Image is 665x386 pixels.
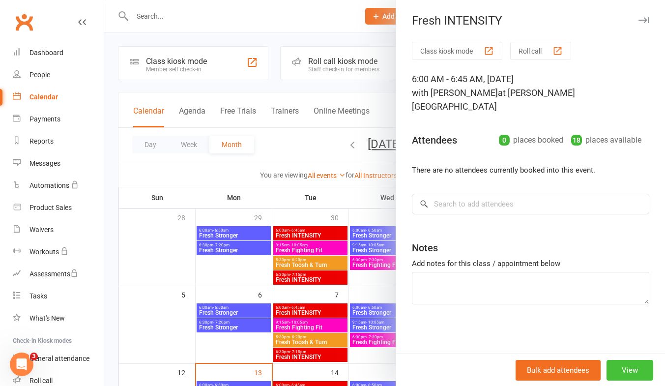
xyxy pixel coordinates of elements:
[396,14,665,28] div: Fresh INTENSITY
[13,307,104,329] a: What's New
[412,164,649,176] li: There are no attendees currently booked into this event.
[412,42,502,60] button: Class kiosk mode
[13,130,104,152] a: Reports
[13,197,104,219] a: Product Sales
[412,133,457,147] div: Attendees
[510,42,571,60] button: Roll call
[13,263,104,285] a: Assessments
[29,49,63,57] div: Dashboard
[13,348,104,370] a: General attendance kiosk mode
[29,71,50,79] div: People
[29,314,65,322] div: What's New
[13,42,104,64] a: Dashboard
[412,88,498,98] span: with [PERSON_NAME]
[499,135,510,146] div: 0
[29,204,72,211] div: Product Sales
[29,137,54,145] div: Reports
[412,72,649,114] div: 6:00 AM - 6:45 AM, [DATE]
[516,360,601,381] button: Bulk add attendees
[13,241,104,263] a: Workouts
[13,86,104,108] a: Calendar
[13,152,104,175] a: Messages
[412,241,438,255] div: Notes
[29,377,53,385] div: Roll call
[29,248,59,256] div: Workouts
[29,226,54,234] div: Waivers
[30,353,38,360] span: 3
[13,285,104,307] a: Tasks
[607,360,653,381] button: View
[29,181,69,189] div: Automations
[412,258,649,269] div: Add notes for this class / appointment below
[13,64,104,86] a: People
[571,135,582,146] div: 18
[13,219,104,241] a: Waivers
[29,115,60,123] div: Payments
[29,93,58,101] div: Calendar
[499,133,563,147] div: places booked
[29,159,60,167] div: Messages
[10,353,33,376] iframe: Intercom live chat
[12,10,36,34] a: Clubworx
[29,270,78,278] div: Assessments
[571,133,641,147] div: places available
[13,108,104,130] a: Payments
[29,355,89,362] div: General attendance
[13,175,104,197] a: Automations
[29,292,47,300] div: Tasks
[412,194,649,214] input: Search to add attendees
